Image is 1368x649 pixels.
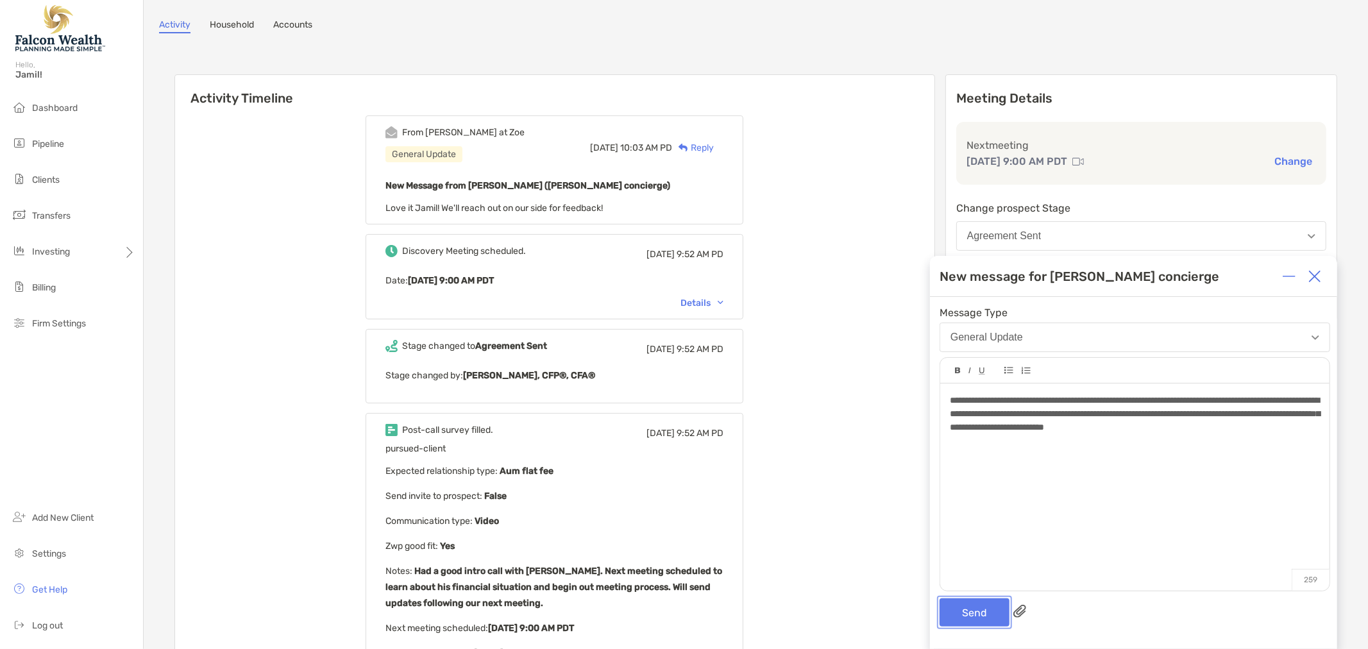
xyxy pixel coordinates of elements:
p: Expected relationship type : [385,463,723,479]
p: Send invite to prospect : [385,488,723,504]
span: Pipeline [32,139,64,149]
a: Accounts [273,19,312,33]
img: Editor control icon [955,367,961,374]
img: Close [1308,270,1321,283]
span: Billing [32,282,56,293]
button: Change [1271,155,1316,168]
div: Stage changed to [402,341,547,351]
img: Reply icon [679,144,688,152]
b: Had a good intro call with [PERSON_NAME]. Next meeting scheduled to learn about his financial sit... [385,566,722,609]
span: Love it Jamil! We'll reach out on our side for feedback! [385,203,603,214]
b: Yes [438,541,455,552]
img: Expand or collapse [1283,270,1296,283]
span: Dashboard [32,103,78,114]
p: Zwp good fit : [385,538,723,554]
img: investing icon [12,243,27,258]
img: paperclip attachments [1013,605,1026,618]
span: pursued-client [385,443,446,454]
div: Discovery Meeting scheduled. [402,246,526,257]
img: Falcon Wealth Planning Logo [15,5,105,51]
img: Event icon [385,424,398,436]
img: pipeline icon [12,135,27,151]
div: General Update [385,146,462,162]
span: Transfers [32,210,71,221]
img: Event icon [385,126,398,139]
span: Investing [32,246,70,257]
span: [DATE] [590,142,618,153]
img: Chevron icon [718,301,723,305]
b: New Message from [PERSON_NAME] ([PERSON_NAME] concierge) [385,180,670,191]
b: False [482,491,507,501]
p: Next meeting scheduled : [385,620,723,636]
img: logout icon [12,617,27,632]
img: Event icon [385,340,398,352]
img: Editor control icon [968,367,971,374]
span: Jamil! [15,69,135,80]
span: 9:52 AM PD [677,428,723,439]
span: 9:52 AM PD [677,249,723,260]
img: settings icon [12,545,27,560]
img: get-help icon [12,581,27,596]
p: Stage changed by: [385,367,723,383]
p: Change prospect Stage [956,200,1326,216]
img: firm-settings icon [12,315,27,330]
img: communication type [1072,156,1084,167]
span: [DATE] [646,344,675,355]
img: Editor control icon [1004,367,1013,374]
p: Meeting Details [956,90,1326,106]
span: Settings [32,548,66,559]
div: General Update [950,332,1023,343]
span: [DATE] [646,249,675,260]
span: Clients [32,174,60,185]
img: transfers icon [12,207,27,223]
a: Household [210,19,254,33]
span: Message Type [940,307,1330,319]
span: 9:52 AM PD [677,344,723,355]
p: [DATE] 9:00 AM PDT [967,153,1067,169]
button: Send [940,598,1009,627]
b: [DATE] 9:00 AM PDT [488,623,574,634]
span: Log out [32,620,63,631]
b: [PERSON_NAME], CFP®, CFA® [463,370,595,381]
a: Activity [159,19,190,33]
img: billing icon [12,279,27,294]
b: Aum flat fee [498,466,553,476]
p: Communication type : [385,513,723,529]
button: Agreement Sent [956,221,1326,251]
div: Details [680,298,723,308]
img: Editor control icon [979,367,985,375]
span: 10:03 AM PD [620,142,672,153]
p: Next meeting [967,137,1316,153]
button: General Update [940,323,1330,352]
span: Firm Settings [32,318,86,329]
img: clients icon [12,171,27,187]
div: Agreement Sent [967,230,1042,242]
span: Add New Client [32,512,94,523]
img: Editor control icon [1021,367,1031,375]
div: New message for [PERSON_NAME] concierge [940,269,1219,284]
span: Get Help [32,584,67,595]
b: Video [473,516,499,527]
h6: Activity Timeline [175,75,934,106]
b: Agreement Sent [475,341,547,351]
p: 259 [1292,569,1330,591]
div: Post-call survey filled. [402,425,493,435]
img: Open dropdown arrow [1308,234,1315,239]
div: Reply [672,141,714,155]
div: From [PERSON_NAME] at Zoe [402,127,525,138]
span: [DATE] [646,428,675,439]
img: dashboard icon [12,99,27,115]
img: Open dropdown arrow [1312,335,1319,340]
p: Notes : [385,563,723,611]
p: Date : [385,273,723,289]
img: add_new_client icon [12,509,27,525]
b: [DATE] 9:00 AM PDT [408,275,494,286]
img: Event icon [385,245,398,257]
